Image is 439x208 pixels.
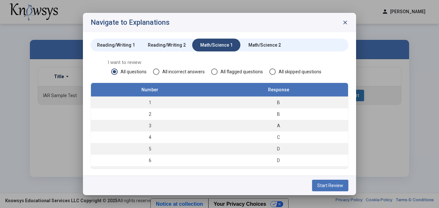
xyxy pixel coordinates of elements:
[91,83,209,97] th: Number
[218,68,263,75] span: All flagged questions
[159,68,205,75] span: All incorrect answers
[312,180,348,191] button: Start Review
[91,97,209,109] td: 1
[212,134,345,140] div: C
[212,146,345,152] div: D
[91,166,209,178] td: 7
[91,143,209,155] td: 5
[118,68,147,75] span: All questions
[212,111,345,117] div: B
[108,59,331,66] span: I want to review:
[91,155,209,166] td: 6
[91,108,209,120] td: 2
[91,19,170,26] h2: Navigate to Explanations
[200,42,233,48] div: Math/Science 1
[212,157,345,164] div: D
[91,120,209,131] td: 3
[212,122,345,129] div: A
[317,183,343,188] span: Start Review
[97,42,135,48] div: Reading/Writing 1
[91,131,209,143] td: 4
[148,42,186,48] div: Reading/Writing 2
[276,68,321,75] span: All skipped questions
[248,42,281,48] div: Math/Science 2
[342,19,348,26] span: close
[212,99,345,106] div: B
[209,83,348,97] th: Response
